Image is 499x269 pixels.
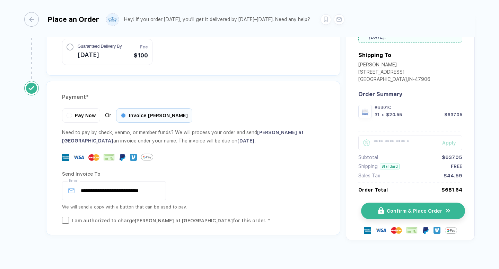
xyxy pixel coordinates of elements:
[134,52,148,60] span: $100
[78,49,122,61] span: [DATE]
[62,39,152,65] button: Guaranteed Delivery By[DATE]Fee$100
[119,154,126,161] img: Paypal
[62,128,324,145] div: Need to pay by check, venmo, or member funds? We will process your order and send an invoice unde...
[360,106,370,117] img: 7200fd3a-fcb4-40e1-9667-06aa38447222_nt_front_1757093092483.jpg
[358,91,462,98] div: Order Summary
[62,92,324,103] div: Payment
[442,155,462,160] div: $637.05
[445,224,457,236] img: GPay
[381,112,385,117] div: x
[358,69,430,76] div: [STREET_ADDRESS]
[358,76,430,84] div: [GEOGRAPHIC_DATA] , IN - 47906
[358,187,388,193] div: Order Total
[62,168,324,179] div: Send Invoice To
[378,207,384,215] img: icon
[358,173,380,178] div: Sales Tax
[386,112,402,117] div: $20.55
[88,152,99,163] img: master-card
[375,112,379,117] div: 31
[140,44,148,50] span: Fee
[441,187,462,193] div: $681.64
[406,227,418,234] img: cheque
[444,173,462,178] div: $44.59
[116,108,192,123] div: Invoice [PERSON_NAME]
[72,217,270,224] div: I am authorized to charge [PERSON_NAME] at [GEOGRAPHIC_DATA] for this order. *
[364,227,371,234] img: express
[62,203,324,211] div: We will send a copy with a button that can be used to pay.
[445,208,451,214] img: icon
[141,151,153,163] img: GPay
[129,113,188,118] span: Invoice [PERSON_NAME]
[47,15,99,24] div: Place an Order
[358,62,430,69] div: [PERSON_NAME]
[62,154,69,161] img: express
[62,108,192,123] div: Or
[358,52,391,58] div: Shipping To
[106,13,119,26] img: user profile
[358,164,378,169] div: Shipping
[73,152,84,163] img: visa
[130,154,137,161] img: Venmo
[434,136,462,150] button: Apply
[237,138,256,143] span: [DATE] .
[375,105,462,110] div: #6801C
[104,154,115,161] img: cheque
[442,140,462,146] div: Apply
[422,227,429,234] img: Paypal
[375,225,386,236] img: visa
[380,164,400,169] div: Standard
[391,225,402,236] img: master-card
[451,164,462,169] div: FREE
[361,203,465,219] button: iconConfirm & Place Ordericon
[78,43,122,49] span: Guaranteed Delivery By
[387,208,442,214] span: Confirm & Place Order
[444,112,462,117] div: $637.05
[358,155,378,160] div: Subtotal
[75,113,96,118] span: Pay Now
[124,17,310,22] div: Hey! If you order [DATE], you'll get it delivered by [DATE]–[DATE]. Need any help?
[62,108,100,123] div: Pay Now
[434,227,440,234] img: Venmo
